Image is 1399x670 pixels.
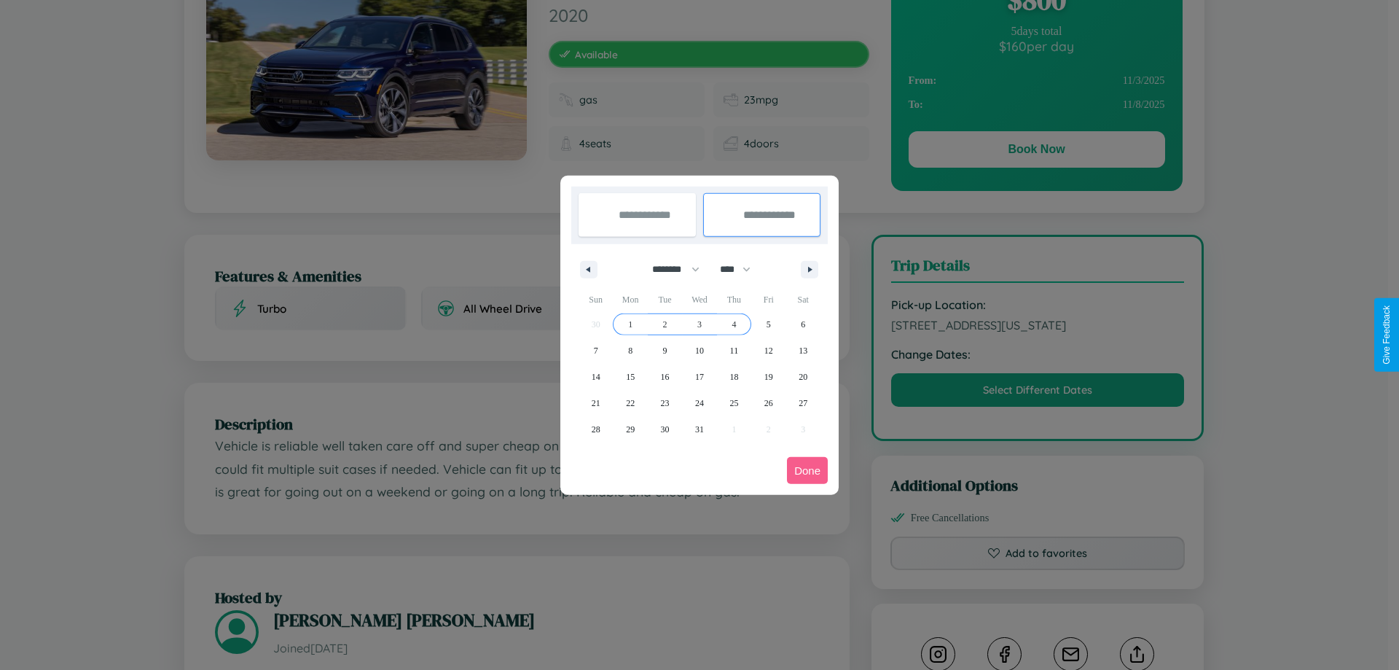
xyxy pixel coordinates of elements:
[661,416,670,443] span: 30
[767,311,771,338] span: 5
[648,416,682,443] button: 30
[682,364,716,390] button: 17
[751,390,785,416] button: 26
[594,338,598,364] span: 7
[695,416,704,443] span: 31
[786,338,820,364] button: 13
[786,390,820,416] button: 27
[613,390,647,416] button: 22
[682,338,716,364] button: 10
[613,311,647,338] button: 1
[786,311,820,338] button: 6
[751,288,785,311] span: Fri
[751,338,785,364] button: 12
[801,311,805,338] span: 6
[730,338,739,364] span: 11
[661,390,670,416] span: 23
[579,364,613,390] button: 14
[682,288,716,311] span: Wed
[717,288,751,311] span: Thu
[695,338,704,364] span: 10
[682,416,716,443] button: 31
[579,390,613,416] button: 21
[648,338,682,364] button: 9
[751,364,785,390] button: 19
[663,311,667,338] span: 2
[648,288,682,311] span: Tue
[663,338,667,364] span: 9
[626,416,635,443] span: 29
[695,364,704,390] span: 17
[786,364,820,390] button: 20
[592,364,600,390] span: 14
[799,364,807,390] span: 20
[613,288,647,311] span: Mon
[648,390,682,416] button: 23
[799,338,807,364] span: 13
[764,338,773,364] span: 12
[732,311,736,338] span: 4
[751,311,785,338] button: 5
[682,311,716,338] button: 3
[729,390,738,416] span: 25
[648,364,682,390] button: 16
[799,390,807,416] span: 27
[661,364,670,390] span: 16
[592,390,600,416] span: 21
[579,338,613,364] button: 7
[764,390,773,416] span: 26
[628,311,632,338] span: 1
[626,390,635,416] span: 22
[648,311,682,338] button: 2
[717,390,751,416] button: 25
[682,390,716,416] button: 24
[628,338,632,364] span: 8
[695,390,704,416] span: 24
[787,457,828,484] button: Done
[613,338,647,364] button: 8
[786,288,820,311] span: Sat
[626,364,635,390] span: 15
[592,416,600,443] span: 28
[717,311,751,338] button: 4
[764,364,773,390] span: 19
[579,288,613,311] span: Sun
[717,338,751,364] button: 11
[579,416,613,443] button: 28
[613,364,647,390] button: 15
[729,364,738,390] span: 18
[1382,305,1392,365] div: Give Feedback
[717,364,751,390] button: 18
[697,311,702,338] span: 3
[613,416,647,443] button: 29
